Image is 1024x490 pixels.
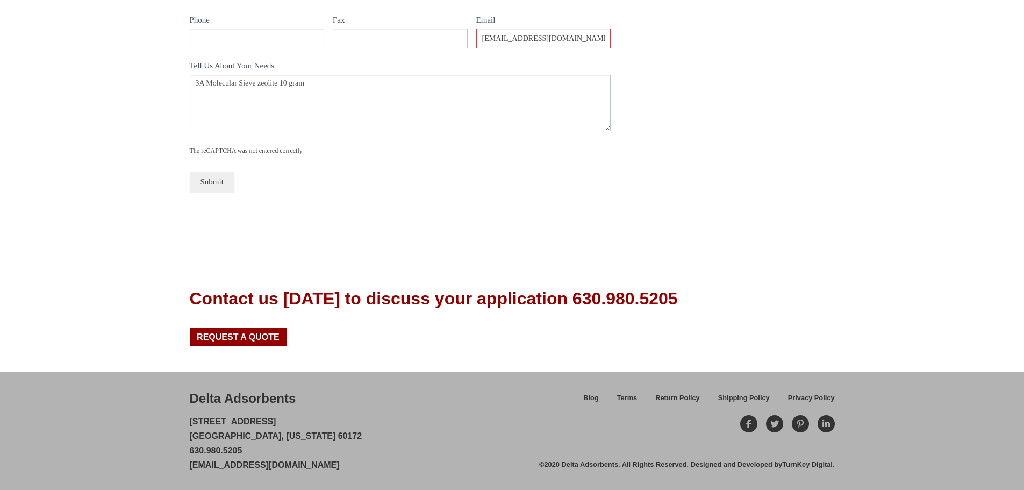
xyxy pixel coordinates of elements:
[190,389,296,408] div: Delta Adsorbents
[190,287,678,311] div: Contact us [DATE] to discuss your application 630.980.5205
[190,13,325,29] label: Phone
[190,145,611,156] div: The reCAPTCHA was not entered correctly
[190,460,340,470] a: [EMAIL_ADDRESS][DOMAIN_NAME]
[333,13,468,29] label: Fax
[539,460,834,470] div: ©2020 Delta Adsorbents. All Rights Reserved. Designed and Developed by .
[476,13,611,29] label: Email
[574,392,607,411] a: Blog
[197,333,280,342] span: Request a Quote
[788,395,835,402] span: Privacy Policy
[617,395,637,402] span: Terms
[190,172,234,192] button: Submit
[190,328,287,346] a: Request a Quote
[709,392,779,411] a: Shipping Policy
[583,395,598,402] span: Blog
[190,59,611,75] label: Tell Us About Your Needs
[655,395,700,402] span: Return Policy
[608,392,646,411] a: Terms
[190,414,362,473] p: [STREET_ADDRESS] [GEOGRAPHIC_DATA], [US_STATE] 60172 630.980.5205
[782,460,833,468] a: TurnKey Digital
[779,392,835,411] a: Privacy Policy
[190,75,611,131] textarea: 3A Molecular Sieve zeolite 10 gram
[718,395,770,402] span: Shipping Policy
[646,392,709,411] a: Return Policy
